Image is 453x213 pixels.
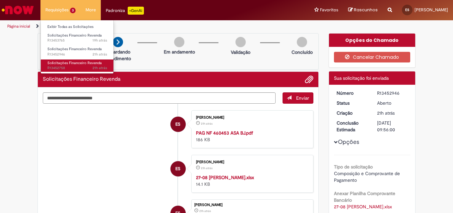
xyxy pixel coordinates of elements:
[1,3,35,17] img: ServiceNow
[334,170,401,183] span: Composição e Comprovante de Pagamento
[377,90,408,96] div: R13452946
[93,65,107,70] span: 21h atrás
[334,204,392,210] a: Download de 27-08 AMBEV - ASA BJ.xlsx
[201,166,213,170] time: 27/08/2025 14:55:29
[47,47,102,52] span: Solicitações Financeiro Revenda
[296,95,309,101] span: Enviar
[175,116,180,132] span: ES
[199,209,211,213] time: 27/08/2025 14:55:56
[334,75,389,81] span: Sua solicitação foi enviada
[43,76,120,82] h2: Solicitações Financeiro Revenda Histórico de tíquete
[196,116,306,120] div: [PERSON_NAME]
[47,33,102,38] span: Solicitações Financeiro Revenda
[196,130,253,136] a: PAG NF 460453 ASA BJ.pdf
[196,174,254,180] a: 27-08 [PERSON_NAME].xlsx
[170,161,186,176] div: Edith barbosa de abreu sena
[297,37,307,47] img: img-circle-grey.png
[235,37,246,47] img: img-circle-grey.png
[201,122,213,126] span: 21h atrás
[196,130,306,143] div: 186 KB
[201,166,213,170] span: 21h atrás
[128,7,144,15] p: +GenAi
[45,7,69,13] span: Requisições
[40,20,114,74] ul: Requisições
[41,32,114,44] a: Aberto R13453765 : Solicitações Financeiro Revenda
[93,38,107,43] span: 19h atrás
[47,65,107,71] span: R13452758
[175,161,180,177] span: ES
[5,20,297,33] ul: Trilhas de página
[354,7,378,13] span: Rascunhos
[41,46,114,58] a: Aberto R13452946 : Solicitações Financeiro Revenda
[164,49,195,55] p: Em andamento
[334,52,411,62] button: Cancelar Chamado
[332,120,372,133] dt: Conclusão Estimada
[291,49,313,55] p: Concluído
[377,120,408,133] div: [DATE] 09:56:00
[377,110,395,116] span: 21h atrás
[170,117,186,132] div: Edith barbosa de abreu sena
[93,65,107,70] time: 27/08/2025 14:24:34
[41,23,114,31] a: Exibir Todas as Solicitações
[86,7,96,13] span: More
[47,38,107,43] span: R13453765
[332,100,372,106] dt: Status
[377,110,408,116] div: 27/08/2025 14:55:56
[201,122,213,126] time: 27/08/2025 14:55:36
[7,24,30,29] a: Página inicial
[348,7,378,13] a: Rascunhos
[377,110,395,116] time: 27/08/2025 14:55:56
[194,203,310,207] div: [PERSON_NAME]
[405,8,409,12] span: ES
[47,52,107,57] span: R13452946
[415,7,448,13] span: [PERSON_NAME]
[196,174,306,187] div: 14.1 KB
[377,100,408,106] div: Aberto
[93,38,107,43] time: 27/08/2025 16:59:12
[113,37,123,47] img: arrow-next.png
[47,60,102,65] span: Solicitações Financeiro Revenda
[43,92,276,104] textarea: Digite sua mensagem aqui...
[174,37,184,47] img: img-circle-grey.png
[283,92,313,104] button: Enviar
[106,7,144,15] div: Padroniza
[231,49,250,55] p: Validação
[196,160,306,164] div: [PERSON_NAME]
[93,52,107,57] span: 21h atrás
[199,209,211,213] span: 21h atrás
[320,7,338,13] span: Favoritos
[329,34,416,47] div: Opções do Chamado
[70,8,76,13] span: 3
[334,190,395,203] b: Anexar Planilha Comprovante Bancário
[305,75,313,84] button: Adicionar anexos
[332,90,372,96] dt: Número
[102,49,134,62] p: Aguardando atendimento
[332,110,372,116] dt: Criação
[334,164,373,170] b: Tipo de solicitação
[41,59,114,72] a: Aberto R13452758 : Solicitações Financeiro Revenda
